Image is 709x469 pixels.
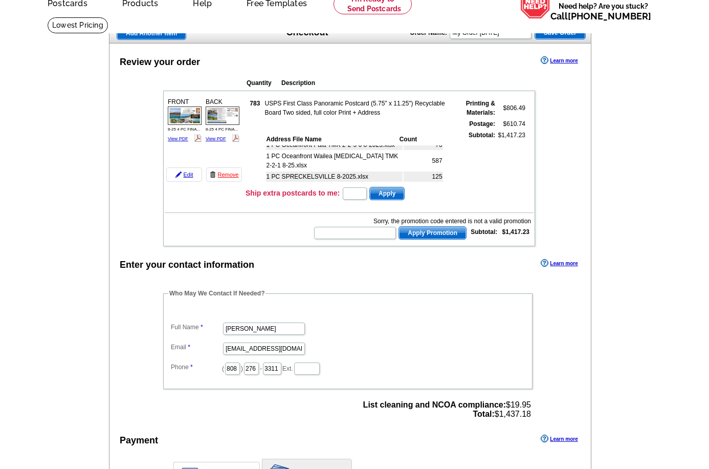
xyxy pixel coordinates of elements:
span: Apply Promotion [399,227,466,239]
a: View PDF [206,136,226,141]
th: Quantity [246,78,280,88]
th: Count [399,134,443,144]
th: Address File Name [266,134,398,144]
strong: List cleaning and NCOA compliance: [363,400,506,409]
strong: 783 [250,100,260,107]
button: Apply Promotion [398,226,467,240]
strong: Postage: [469,120,495,127]
th: Description [281,78,468,88]
label: Email [171,343,222,352]
div: Enter your contact information [120,258,254,272]
td: USPS First Class Panoramic Postcard (5.75" x 11.25") Recyclable Board Two sided, full color Print... [264,98,457,118]
dd: ( ) - Ext. [168,360,527,376]
label: Full Name [171,323,222,332]
span: 8-25 4 PC FINA... [206,127,238,132]
td: 1 PC Oceanfront Wailea [MEDICAL_DATA] TMK 2-2-1 8-25.xlsx [266,151,403,170]
strong: Total: [473,410,494,418]
h3: Ship extra postcards to me: [246,188,340,198]
span: $19.95 $1,437.18 [363,400,531,419]
a: View PDF [168,136,188,141]
div: Payment [120,434,158,447]
a: [PHONE_NUMBER] [568,11,651,22]
span: Call [550,11,651,22]
img: pdf_logo.png [232,134,239,142]
td: 1 PC SPRECKELSVILLE 8-2025.xlsx [266,172,403,182]
a: Learn more [541,56,578,65]
div: Sorry, the promotion code entered is not a valid promotion [313,217,531,226]
span: Add Another Item [117,27,186,39]
td: $1,417.23 [497,130,526,183]
td: $806.49 [497,98,526,118]
a: Edit [166,167,202,182]
img: small-thumb.jpg [206,106,239,124]
td: $610.74 [497,119,526,129]
img: trashcan-icon.gif [210,172,216,178]
td: 125 [404,172,443,182]
iframe: LiveChat chat widget [504,231,709,469]
strong: Subtotal: [471,228,497,236]
span: 8-25 4 PC FINA... [168,127,200,132]
div: Review your order [120,55,200,69]
div: FRONT [166,96,203,144]
button: Apply [369,187,405,200]
strong: Printing & Materials: [466,100,495,116]
div: BACK [204,96,241,144]
img: pencil-icon.gif [175,172,182,178]
legend: Who May We Contact If Needed? [168,289,265,298]
img: pdf_logo.png [194,134,202,142]
span: Apply [370,187,404,200]
img: small-thumb.jpg [168,106,202,124]
a: Add Another Item [117,27,186,40]
label: Phone [171,363,222,372]
strong: Subtotal: [469,132,495,139]
strong: $1,417.23 [502,228,529,236]
span: Need help? Are you stuck? [550,1,656,22]
a: Remove [206,167,242,182]
td: 587 [404,151,443,170]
